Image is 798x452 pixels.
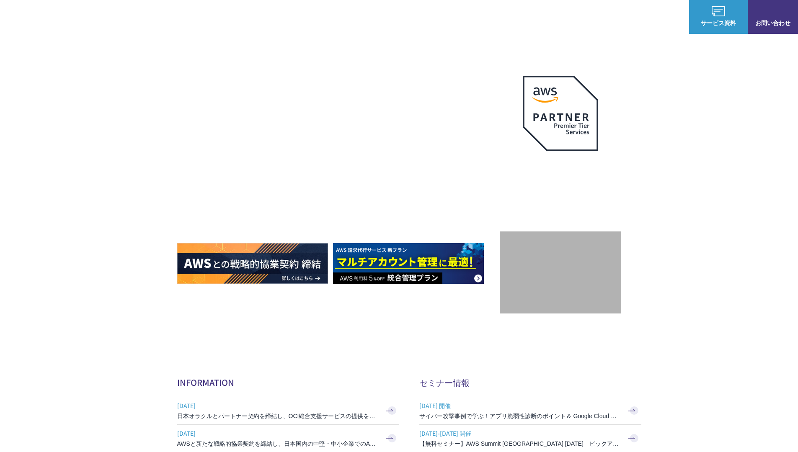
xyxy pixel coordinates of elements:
[419,439,620,448] h3: 【無料セミナー】AWS Summit [GEOGRAPHIC_DATA] [DATE] ピックアップセッション
[419,399,620,412] span: [DATE] 開催
[568,13,592,21] a: 導入事例
[485,13,552,21] p: 業種別ソリューション
[689,18,748,27] span: サービス資料
[419,412,620,420] h3: サイバー攻撃事例で学ぶ！アプリ脆弱性診断のポイント＆ Google Cloud セキュリティ対策
[766,6,780,16] img: お問い合わせ
[177,376,399,388] h2: INFORMATION
[419,427,620,439] span: [DATE]-[DATE] 開催
[609,13,640,21] p: ナレッジ
[419,397,641,424] a: [DATE] 開催 サイバー攻撃事例で学ぶ！アプリ脆弱性診断のポイント＆ Google Cloud セキュリティ対策
[177,397,399,424] a: [DATE] 日本オラクルとパートナー契約を締結し、OCI総合支援サービスの提供を開始
[13,7,157,27] a: AWS総合支援サービス C-Chorus NHN テコラスAWS総合支援サービス
[177,92,500,129] p: AWSの導入からコスト削減、 構成・運用の最適化からデータ活用まで 規模や業種業態を問わない マネージドサービスで
[177,399,378,412] span: [DATE]
[419,425,641,452] a: [DATE]-[DATE] 開催 【無料セミナー】AWS Summit [GEOGRAPHIC_DATA] [DATE] ピックアップセッション
[177,138,500,218] h1: AWS ジャーニーの 成功を実現
[657,13,681,21] a: ログイン
[748,18,798,27] span: お問い合わせ
[177,243,328,284] img: AWSとの戦略的協業契約 締結
[551,161,570,173] em: AWS
[436,13,468,21] p: サービス
[177,439,378,448] h3: AWSと新たな戦略的協業契約を締結し、日本国内の中堅・中小企業でのAWS活用を加速
[96,8,157,26] span: NHN テコラス AWS総合支援サービス
[333,243,484,284] img: AWS請求代行サービス 統合管理プラン
[399,13,419,21] p: 強み
[177,425,399,452] a: [DATE] AWSと新たな戦略的協業契約を締結し、日本国内の中堅・中小企業でのAWS活用を加速
[513,161,608,193] p: 最上位プレミアティア サービスパートナー
[177,412,378,420] h3: 日本オラクルとパートナー契約を締結し、OCI総合支援サービスの提供を開始
[517,244,604,305] img: 契約件数
[712,6,725,16] img: AWS総合支援サービス C-Chorus サービス資料
[523,76,598,151] img: AWSプレミアティアサービスパートナー
[177,427,378,439] span: [DATE]
[419,376,641,388] h2: セミナー情報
